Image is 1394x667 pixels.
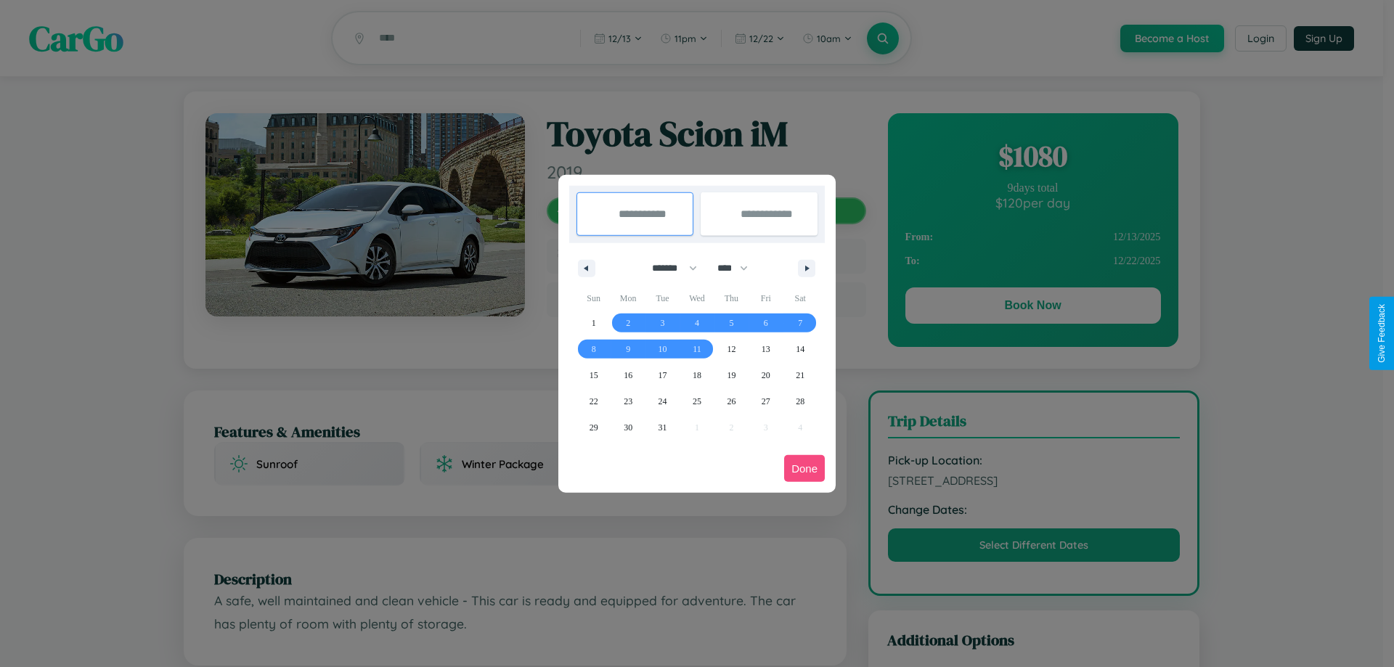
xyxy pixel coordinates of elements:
[680,310,714,336] button: 4
[645,336,680,362] button: 10
[659,414,667,441] span: 31
[624,388,632,414] span: 23
[590,362,598,388] span: 15
[714,287,749,310] span: Thu
[714,388,749,414] button: 26
[624,414,632,441] span: 30
[645,414,680,441] button: 31
[796,362,804,388] span: 21
[659,336,667,362] span: 10
[762,388,770,414] span: 27
[645,388,680,414] button: 24
[783,362,818,388] button: 21
[626,336,630,362] span: 9
[611,414,645,441] button: 30
[693,388,701,414] span: 25
[659,362,667,388] span: 17
[729,310,733,336] span: 5
[749,336,783,362] button: 13
[693,362,701,388] span: 18
[749,310,783,336] button: 6
[611,388,645,414] button: 23
[783,287,818,310] span: Sat
[645,287,680,310] span: Tue
[762,362,770,388] span: 20
[645,362,680,388] button: 17
[783,388,818,414] button: 28
[783,336,818,362] button: 14
[626,310,630,336] span: 2
[798,310,802,336] span: 7
[592,310,596,336] span: 1
[796,388,804,414] span: 28
[680,362,714,388] button: 18
[576,287,611,310] span: Sun
[680,287,714,310] span: Wed
[590,414,598,441] span: 29
[576,362,611,388] button: 15
[680,388,714,414] button: 25
[749,388,783,414] button: 27
[749,362,783,388] button: 20
[645,310,680,336] button: 3
[576,388,611,414] button: 22
[624,362,632,388] span: 16
[659,388,667,414] span: 24
[693,336,701,362] span: 11
[762,336,770,362] span: 13
[727,388,735,414] span: 26
[749,287,783,310] span: Fri
[611,336,645,362] button: 9
[764,310,768,336] span: 6
[714,362,749,388] button: 19
[796,336,804,362] span: 14
[611,310,645,336] button: 2
[783,310,818,336] button: 7
[576,414,611,441] button: 29
[680,336,714,362] button: 11
[661,310,665,336] span: 3
[714,336,749,362] button: 12
[784,455,825,482] button: Done
[1377,304,1387,363] div: Give Feedback
[727,336,735,362] span: 12
[611,287,645,310] span: Mon
[695,310,699,336] span: 4
[592,336,596,362] span: 8
[590,388,598,414] span: 22
[576,336,611,362] button: 8
[611,362,645,388] button: 16
[576,310,611,336] button: 1
[727,362,735,388] span: 19
[714,310,749,336] button: 5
